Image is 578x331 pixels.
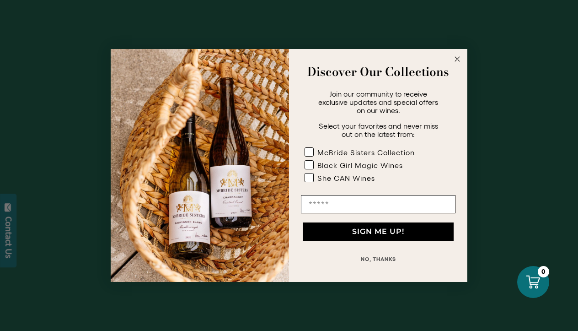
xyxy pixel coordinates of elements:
button: SIGN ME UP! [303,222,454,241]
button: Close dialog [452,54,463,65]
strong: Discover Our Collections [307,63,449,81]
div: She CAN Wines [317,174,375,182]
div: 0 [538,266,549,277]
span: Select your favorites and never miss out on the latest from: [319,122,438,138]
img: 42653730-7e35-4af7-a99d-12bf478283cf.jpeg [111,49,289,282]
div: McBride Sisters Collection [317,148,415,157]
input: Email [301,195,455,213]
button: NO, THANKS [301,250,455,268]
span: Join our community to receive exclusive updates and special offers on our wines. [318,90,438,114]
div: Black Girl Magic Wines [317,161,403,169]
